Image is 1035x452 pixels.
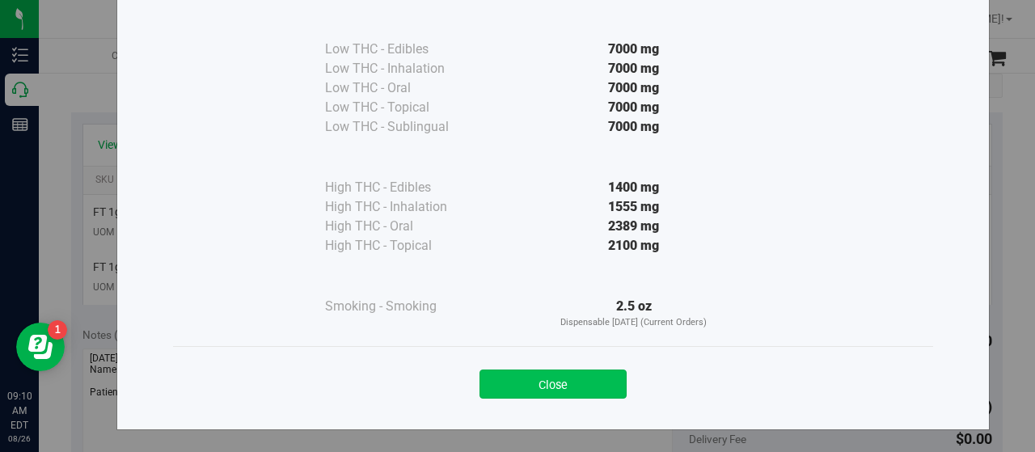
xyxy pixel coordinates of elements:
[487,236,781,256] div: 2100 mg
[325,217,487,236] div: High THC - Oral
[487,297,781,330] div: 2.5 oz
[487,59,781,78] div: 7000 mg
[16,323,65,371] iframe: Resource center
[479,370,627,399] button: Close
[325,40,487,59] div: Low THC - Edibles
[325,178,487,197] div: High THC - Edibles
[487,178,781,197] div: 1400 mg
[487,98,781,117] div: 7000 mg
[487,117,781,137] div: 7000 mg
[487,217,781,236] div: 2389 mg
[487,197,781,217] div: 1555 mg
[325,297,487,316] div: Smoking - Smoking
[48,320,67,340] iframe: Resource center unread badge
[325,78,487,98] div: Low THC - Oral
[487,78,781,98] div: 7000 mg
[487,40,781,59] div: 7000 mg
[325,59,487,78] div: Low THC - Inhalation
[325,236,487,256] div: High THC - Topical
[487,316,781,330] p: Dispensable [DATE] (Current Orders)
[325,117,487,137] div: Low THC - Sublingual
[325,98,487,117] div: Low THC - Topical
[325,197,487,217] div: High THC - Inhalation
